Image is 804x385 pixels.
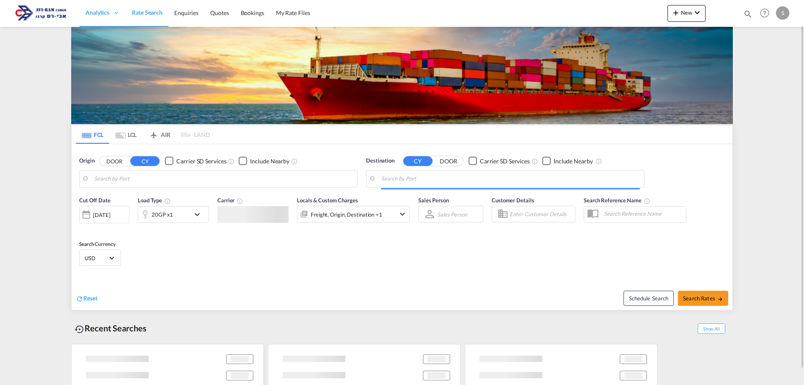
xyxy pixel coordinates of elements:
span: Cut Off Date [79,197,111,204]
md-select: Select Currency: $ USDUnited States Dollar [84,252,116,264]
div: Carrier SD Services [480,157,530,165]
div: S [776,6,789,20]
input: Enter Customer Details [510,208,572,220]
span: Search Reference Name [584,197,650,204]
span: My Rate Files [276,9,310,16]
span: Load Type [138,197,171,204]
button: Search Ratesicon-arrow-right [678,291,728,306]
div: Help [758,6,776,21]
div: Freight Origin Destination Factory Stuffingicon-chevron-down [297,206,410,222]
button: Note: By default Schedule search will only considerorigin ports, destination ports and cut off da... [624,291,674,306]
span: New [671,9,702,16]
span: Customer Details [492,197,534,204]
md-icon: icon-arrow-right [717,296,723,302]
span: Bookings [241,9,264,16]
md-icon: Unchecked: Ignores neighbouring ports when fetching rates.Checked : Includes neighbouring ports w... [595,158,602,165]
md-icon: The selected Trucker/Carrierwill be displayed in the rate results If the rates are from another f... [237,198,243,204]
md-icon: icon-airplane [149,130,159,136]
img: 166978e0a5f911edb4280f3c7a976193.png [13,4,69,23]
md-icon: icon-chevron-down [692,8,702,18]
button: icon-plus 400-fgNewicon-chevron-down [667,5,706,22]
span: Destination [366,157,394,165]
span: Enquiries [174,9,198,16]
md-tab-item: FCL [76,125,109,144]
span: Rate Search [132,9,162,16]
div: icon-refreshReset [76,294,98,303]
div: 20GP x1icon-chevron-down [138,206,209,223]
div: Carrier SD Services [176,157,226,165]
div: Freight Origin Destination Factory Stuffing [311,209,382,220]
span: Help [758,6,772,20]
button: CY [130,156,160,166]
md-icon: Unchecked: Search for CY (Container Yard) services for all selected carriers.Checked : Search for... [531,158,538,165]
span: Show All [698,323,725,334]
md-icon: icon-plus 400-fg [671,8,681,18]
div: icon-magnify [743,9,752,22]
md-icon: icon-magnify [743,9,752,18]
input: Search Reference Name [600,207,686,220]
button: DOOR [100,156,129,166]
md-tab-item: AIR [143,125,176,144]
div: [DATE] [93,211,110,219]
md-icon: icon-information-outline [164,198,171,204]
img: LCL+%26+FCL+BACKGROUND.png [71,27,733,124]
md-tab-item: LCL [109,125,143,144]
span: Analytics [85,8,109,17]
div: Include Nearby [250,157,289,165]
span: Origin [79,157,94,165]
md-checkbox: Checkbox No Ink [542,157,593,165]
input: Search by Port [381,173,640,185]
md-checkbox: Checkbox No Ink [239,157,289,165]
span: USD [85,254,108,262]
md-icon: icon-chevron-down [397,209,407,219]
span: Sales Person [418,197,449,204]
md-icon: Unchecked: Ignores neighbouring ports when fetching rates.Checked : Includes neighbouring ports w... [291,158,298,165]
input: Search by Port [94,173,353,185]
md-icon: Your search will be saved by the below given name [644,198,650,204]
md-icon: icon-chevron-down [192,209,206,220]
button: DOOR [434,156,463,166]
div: Recent Searches [71,319,150,338]
span: Quotes [210,9,229,16]
span: Locals & Custom Charges [297,197,358,204]
md-pagination-wrapper: Use the left and right arrow keys to navigate between tabs [76,125,210,144]
md-select: Sales Person [436,208,468,220]
md-datepicker: Select [79,222,85,234]
div: 20GP x1 [152,209,173,220]
span: Reset [83,295,98,302]
span: Search Currency [79,241,116,247]
span: Carrier [217,197,243,204]
md-icon: Unchecked: Search for CY (Container Yard) services for all selected carriers.Checked : Search for... [228,158,234,165]
span: Search Rates [683,295,723,302]
button: CY [403,156,433,166]
md-checkbox: Checkbox No Ink [165,157,226,165]
div: Include Nearby [554,157,593,165]
div: [DATE] [79,206,129,223]
div: Origin DOOR CY Checkbox No InkUnchecked: Search for CY (Container Yard) services for all selected... [72,144,732,310]
md-icon: icon-backup-restore [75,324,85,334]
md-icon: icon-refresh [76,295,83,302]
md-checkbox: Checkbox No Ink [469,157,530,165]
